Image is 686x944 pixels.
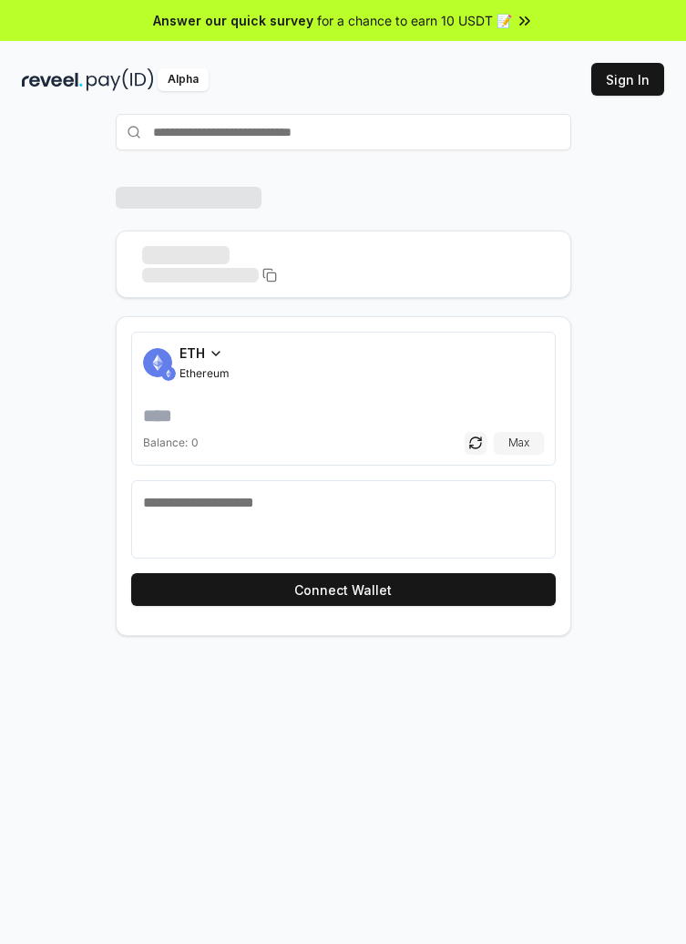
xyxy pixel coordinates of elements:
[179,344,205,363] span: ETH
[191,436,199,450] span: 0
[153,11,313,30] span: Answer our quick survey
[317,11,512,30] span: for a chance to earn 10 USDT 📝
[22,68,83,91] img: reveel_dark
[143,436,188,450] span: Balance:
[158,68,209,91] div: Alpha
[179,366,230,381] span: Ethereum
[591,63,664,96] button: Sign In
[87,68,154,91] img: pay_id
[131,573,556,606] button: Connect Wallet
[494,432,544,454] button: Max
[161,366,176,381] img: ETH.svg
